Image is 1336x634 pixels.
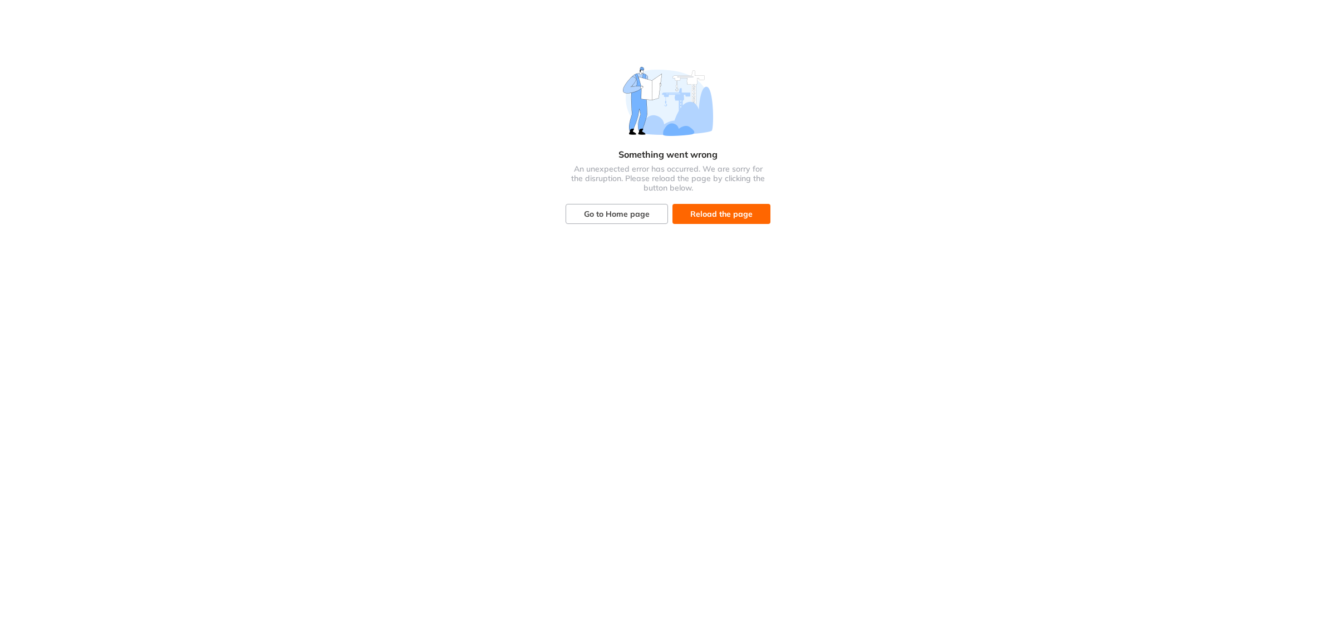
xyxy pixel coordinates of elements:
span: Reload the page [690,208,753,220]
img: Error image [623,67,713,136]
span: Something went wrong [618,149,718,160]
span: An unexpected error has occurred. We are sorry for the disruption. Please reload the page by clic... [571,164,765,192]
span: Go to Home page [584,208,650,220]
button: Reload the page [672,204,770,224]
button: Go to Home page [566,204,668,224]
